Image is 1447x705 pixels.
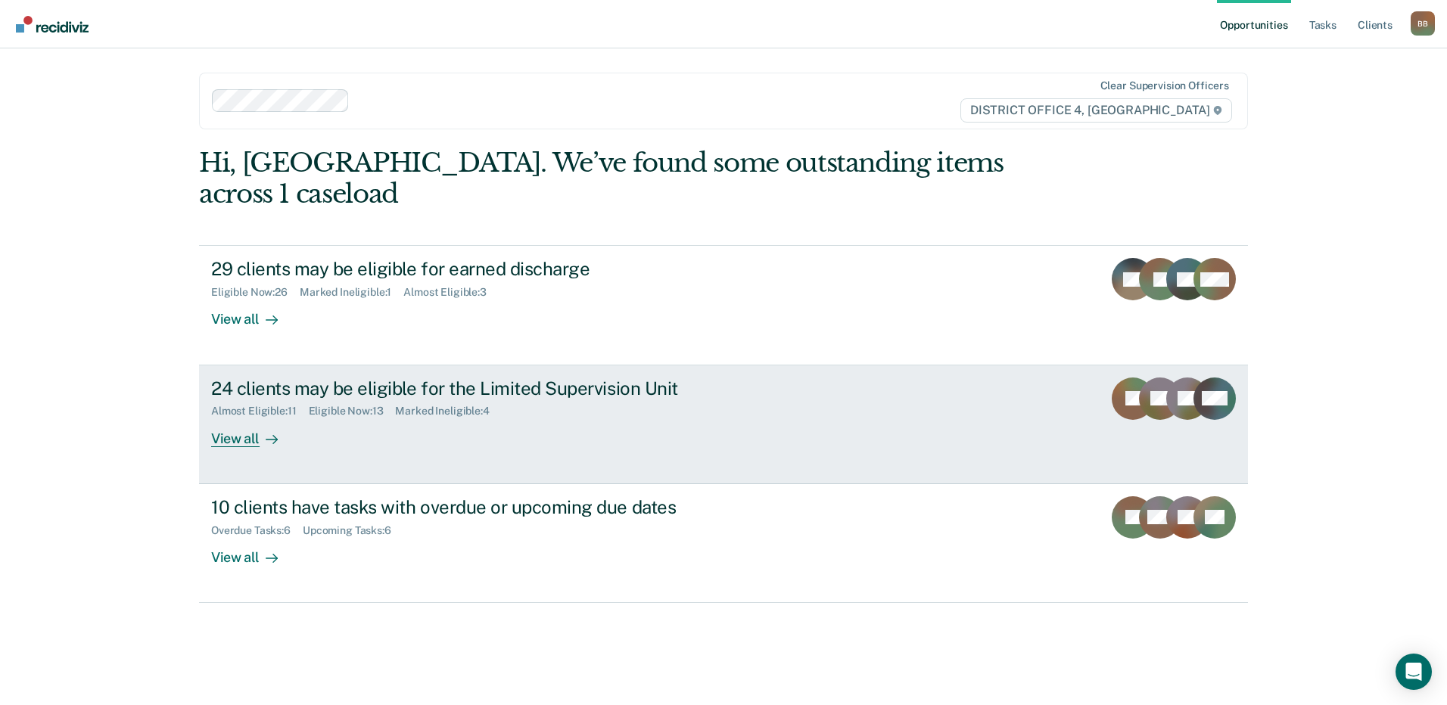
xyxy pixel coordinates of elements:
[211,377,742,399] div: 24 clients may be eligible for the Limited Supervision Unit
[211,536,296,566] div: View all
[199,148,1038,210] div: Hi, [GEOGRAPHIC_DATA]. We’ve found some outstanding items across 1 caseload
[199,365,1248,484] a: 24 clients may be eligible for the Limited Supervision UnitAlmost Eligible:11Eligible Now:13Marke...
[403,286,499,299] div: Almost Eligible : 3
[300,286,403,299] div: Marked Ineligible : 1
[309,405,396,418] div: Eligible Now : 13
[1396,654,1432,690] div: Open Intercom Messenger
[303,524,403,537] div: Upcoming Tasks : 6
[211,405,309,418] div: Almost Eligible : 11
[1100,79,1229,92] div: Clear supervision officers
[211,524,303,537] div: Overdue Tasks : 6
[199,484,1248,603] a: 10 clients have tasks with overdue or upcoming due datesOverdue Tasks:6Upcoming Tasks:6View all
[199,245,1248,365] a: 29 clients may be eligible for earned dischargeEligible Now:26Marked Ineligible:1Almost Eligible:...
[211,418,296,447] div: View all
[211,258,742,280] div: 29 clients may be eligible for earned discharge
[211,496,742,518] div: 10 clients have tasks with overdue or upcoming due dates
[211,286,300,299] div: Eligible Now : 26
[16,16,89,33] img: Recidiviz
[1411,11,1435,36] div: B B
[1411,11,1435,36] button: Profile dropdown button
[211,299,296,328] div: View all
[960,98,1232,123] span: DISTRICT OFFICE 4, [GEOGRAPHIC_DATA]
[395,405,501,418] div: Marked Ineligible : 4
